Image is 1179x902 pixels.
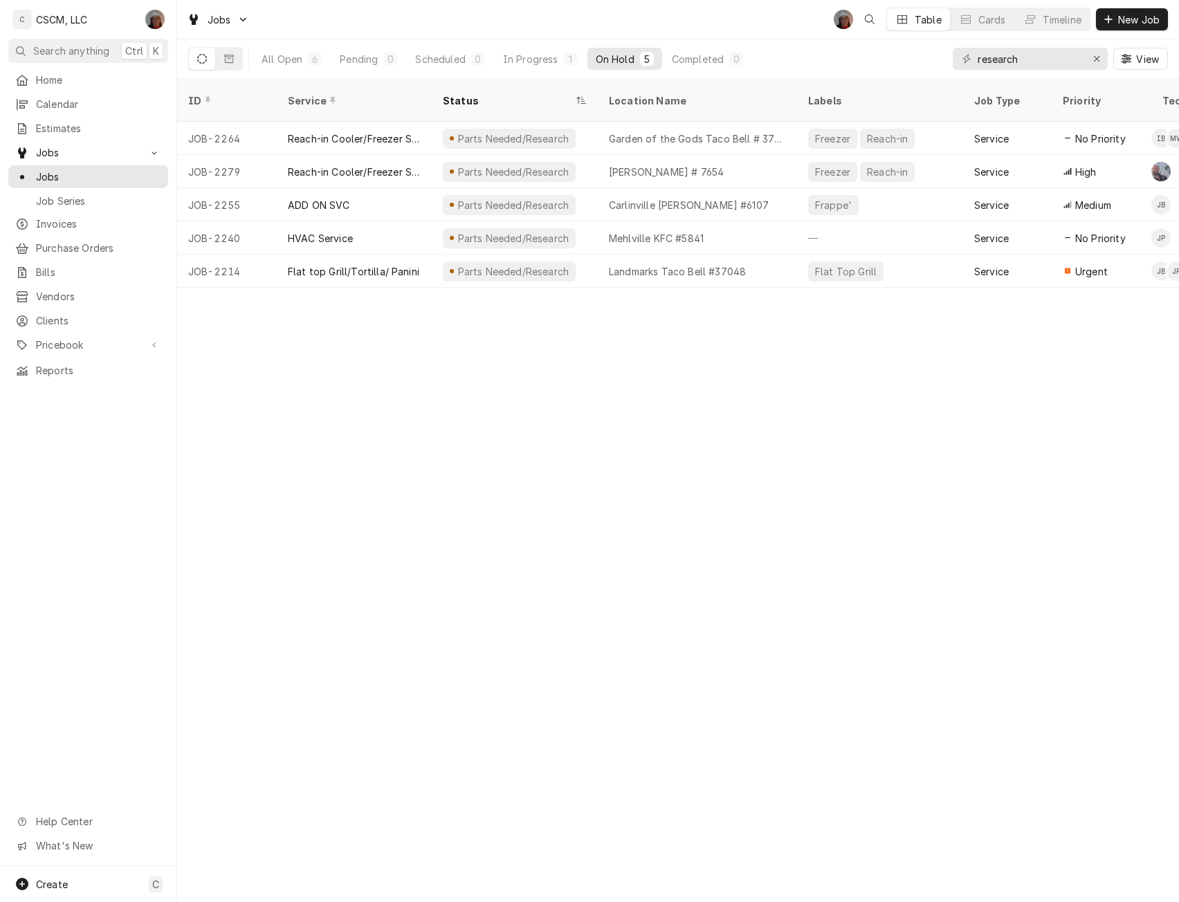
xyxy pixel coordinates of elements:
[609,231,704,246] div: Mehlville KFC #5841
[415,52,465,66] div: Scheduled
[915,12,942,27] div: Table
[288,198,350,212] div: ADD ON SVC
[974,131,1009,146] div: Service
[8,165,168,188] a: Jobs
[443,93,573,108] div: Status
[125,44,143,58] span: Ctrl
[386,52,394,66] div: 0
[1151,195,1171,214] div: JB
[814,198,853,212] div: Frappe'
[814,165,852,179] div: Freezer
[834,10,853,29] div: Dena Vecchetti's Avatar
[974,165,1009,179] div: Service
[36,121,161,136] span: Estimates
[8,333,168,356] a: Go to Pricebook
[177,188,277,221] div: JOB-2255
[456,264,570,279] div: Parts Needed/Research
[288,264,419,279] div: Flat top Grill/Tortilla/ Panini
[8,834,168,857] a: Go to What's New
[1151,129,1171,148] div: Izaia Bain's Avatar
[36,265,161,279] span: Bills
[866,165,909,179] div: Reach-in
[36,217,161,231] span: Invoices
[288,165,421,179] div: Reach-in Cooler/Freezer Service
[311,52,319,66] div: 6
[643,52,651,66] div: 5
[732,52,740,66] div: 0
[36,73,161,87] span: Home
[808,93,952,108] div: Labels
[8,68,168,91] a: Home
[609,198,769,212] div: Carlinville [PERSON_NAME] #6107
[8,309,168,332] a: Clients
[834,10,853,29] div: DV
[978,12,1006,27] div: Cards
[177,155,277,188] div: JOB-2279
[1075,264,1108,279] span: Urgent
[8,39,168,63] button: Search anythingCtrlK
[596,52,634,66] div: On Hold
[8,285,168,308] a: Vendors
[1115,12,1162,27] span: New Job
[33,44,109,58] span: Search anything
[609,93,783,108] div: Location Name
[288,231,353,246] div: HVAC Service
[1063,93,1137,108] div: Priority
[456,131,570,146] div: Parts Needed/Research
[1043,12,1081,27] div: Timeline
[797,221,963,255] div: —
[1151,261,1171,281] div: JB
[1151,162,1171,181] div: CL
[177,221,277,255] div: JOB-2240
[1075,131,1126,146] span: No Priority
[36,194,161,208] span: Job Series
[145,10,165,29] div: DV
[153,44,159,58] span: K
[8,117,168,140] a: Estimates
[1075,165,1097,179] span: High
[8,212,168,235] a: Invoices
[974,231,1009,246] div: Service
[188,93,263,108] div: ID
[474,52,482,66] div: 0
[978,48,1081,70] input: Keyword search
[8,190,168,212] a: Job Series
[288,93,418,108] div: Service
[1075,198,1111,212] span: Medium
[866,131,909,146] div: Reach-in
[609,264,746,279] div: Landmarks Taco Bell #37048
[8,359,168,382] a: Reports
[36,97,161,111] span: Calendar
[36,313,161,328] span: Clients
[859,8,881,30] button: Open search
[177,122,277,155] div: JOB-2264
[12,10,32,29] div: C
[1151,228,1171,248] div: JP
[8,237,168,259] a: Purchase Orders
[672,52,724,66] div: Completed
[8,261,168,284] a: Bills
[340,52,378,66] div: Pending
[262,52,302,66] div: All Open
[1151,261,1171,281] div: James Bain's Avatar
[145,10,165,29] div: Dena Vecchetti's Avatar
[974,264,1009,279] div: Service
[181,8,255,31] a: Go to Jobs
[609,165,724,179] div: [PERSON_NAME] # 7654
[609,131,786,146] div: Garden of the Gods Taco Bell # 37398
[456,198,570,212] div: Parts Needed/Research
[36,838,160,853] span: What's New
[36,363,161,378] span: Reports
[1151,228,1171,248] div: Jonnie Pakovich's Avatar
[1113,48,1168,70] button: View
[1151,129,1171,148] div: IB
[208,12,231,27] span: Jobs
[1133,52,1162,66] span: View
[814,264,878,279] div: Flat Top Grill
[36,878,68,890] span: Create
[177,255,277,288] div: JOB-2214
[36,169,161,184] span: Jobs
[503,52,558,66] div: In Progress
[8,93,168,116] a: Calendar
[974,198,1009,212] div: Service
